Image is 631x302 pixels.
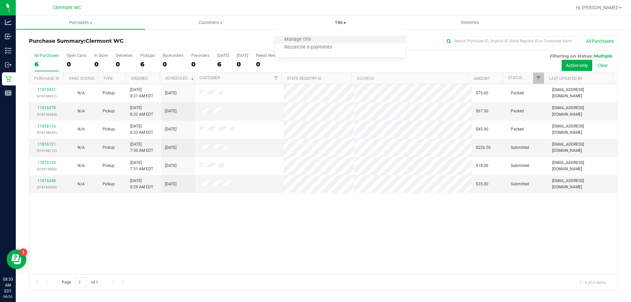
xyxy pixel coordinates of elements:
div: Open Carts [67,53,86,58]
span: [DATE] 7:31 AM EDT [130,160,153,172]
span: Packed [511,126,524,132]
span: Not Applicable [78,145,85,150]
div: Needs Review [256,53,280,58]
span: [DATE] [165,163,176,169]
div: 6 [217,60,229,68]
button: N/A [78,126,85,132]
div: 6 [140,60,155,68]
inline-svg: Analytics [5,19,12,26]
a: Type [103,76,113,81]
span: Hi, [PERSON_NAME]! [576,5,619,10]
p: (316136921) [33,93,60,99]
button: Active only [562,60,592,71]
div: 6 [35,60,59,68]
button: N/A [78,145,85,151]
a: 11816126 [37,160,56,165]
button: N/A [78,90,85,96]
inline-svg: Retail [5,76,12,82]
span: Submitted [511,181,529,187]
div: PickUps [140,53,155,58]
a: Tills Manage tills Reconcile e-payments [275,16,405,30]
span: Clermont WC [53,5,81,11]
span: $75.60 [476,90,488,96]
span: [EMAIL_ADDRESS][DOMAIN_NAME] [552,123,614,136]
inline-svg: Inventory [5,47,12,54]
a: 11816248 [37,178,56,183]
p: (316158172) [33,148,60,154]
span: Clermont WC [85,38,124,44]
span: Submitted [511,163,529,169]
div: Deliveries [116,53,132,58]
span: Tills [275,20,405,26]
a: Filter [533,73,544,84]
div: 0 [191,60,209,68]
a: Customer [199,76,220,80]
span: Customers [146,20,275,26]
a: Customers [146,16,275,30]
p: 08:33 AM EDT [3,276,13,294]
div: [DATE] [217,53,229,58]
span: $18.00 [476,163,488,169]
span: [EMAIL_ADDRESS][DOMAIN_NAME] [552,87,614,99]
span: Reconcile e-payments [275,45,341,50]
span: [DATE] 8:33 AM EDT [130,123,153,136]
span: Page of 1 [56,277,104,288]
a: 11816116 [37,124,56,128]
button: N/A [78,163,85,169]
th: Address [352,73,468,84]
span: Not Applicable [78,182,85,186]
span: [EMAIL_ADDRESS][DOMAIN_NAME] [552,178,614,190]
div: 0 [67,60,86,68]
span: Not Applicable [78,127,85,131]
span: [DATE] [165,181,176,187]
a: 11816121 [37,142,56,147]
span: [DATE] [165,90,176,96]
p: 08/20 [3,294,13,299]
span: Purchases [16,20,145,26]
a: Purchase ID [34,76,59,81]
div: [DATE] [237,53,248,58]
inline-svg: Reports [5,90,12,96]
span: $45.00 [476,126,488,132]
p: (315915403) [33,166,60,172]
span: Packed [511,108,524,114]
span: $35.00 [476,181,488,187]
span: [DATE] 8:29 AM EDT [130,178,153,190]
a: Filter [271,73,282,84]
div: All Purchases [35,53,59,58]
iframe: Resource center unread badge [19,248,27,256]
div: 0 [237,60,248,68]
div: Pre-orders [191,53,209,58]
span: Pickup [103,126,115,132]
a: 11816078 [37,105,56,110]
span: Pickup [103,90,115,96]
button: All Purchases [582,35,618,47]
div: 0 [94,60,108,68]
div: Back-orders [163,53,183,58]
span: Multiple [594,53,612,58]
a: Purchases [16,16,146,30]
span: [EMAIL_ADDRESS][DOMAIN_NAME] [552,160,614,172]
a: Scheduled [165,76,195,81]
span: Filtering on status: [550,53,593,58]
iframe: Resource center [7,249,26,269]
a: State Registry ID [287,76,321,81]
input: 1 [75,277,87,288]
button: N/A [78,108,85,114]
span: [EMAIL_ADDRESS][DOMAIN_NAME] [552,141,614,154]
span: Manage tills [275,37,320,42]
span: [DATE] 8:32 AM EDT [130,105,153,117]
span: $67.50 [476,108,488,114]
input: Search Purchase ID, Original ID, State Registry ID or Customer Name... [444,36,575,46]
span: [EMAIL_ADDRESS][DOMAIN_NAME] [552,105,614,117]
div: In Store [94,53,108,58]
div: 0 [163,60,183,68]
inline-svg: Inbound [5,33,12,40]
a: Status [508,76,522,80]
span: [DATE] [165,145,176,151]
span: $226.50 [476,145,491,151]
span: Pickup [103,108,115,114]
span: Pickup [103,163,115,169]
a: 11815951 [37,87,56,92]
